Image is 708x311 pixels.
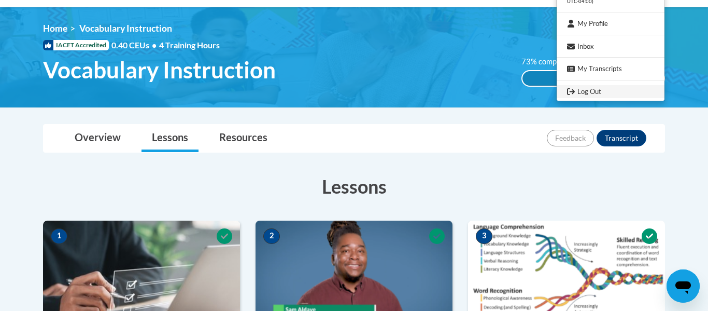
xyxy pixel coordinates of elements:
button: Feedback [547,130,594,146]
label: 73% complete [521,56,581,67]
a: Lessons [141,125,199,152]
span: IACET Accredited [43,40,109,50]
button: Transcript [597,130,646,146]
a: Overview [64,125,131,152]
span: 3 [476,228,492,244]
span: 2 [263,228,280,244]
a: My Transcripts [557,62,664,75]
iframe: Button to launch messaging window [667,269,700,303]
a: Logout [557,85,664,98]
a: My Profile [557,17,664,30]
div: 73% [522,71,626,86]
span: 1 [51,228,67,244]
a: Inbox [557,40,664,53]
span: • [152,40,157,50]
a: Home [43,23,67,34]
span: 4 Training Hours [159,40,220,50]
h3: Lessons [43,173,665,199]
span: 0.40 CEUs [111,39,159,51]
span: Vocabulary Instruction [79,23,172,34]
a: Resources [209,125,278,152]
span: Vocabulary Instruction [43,56,276,84]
